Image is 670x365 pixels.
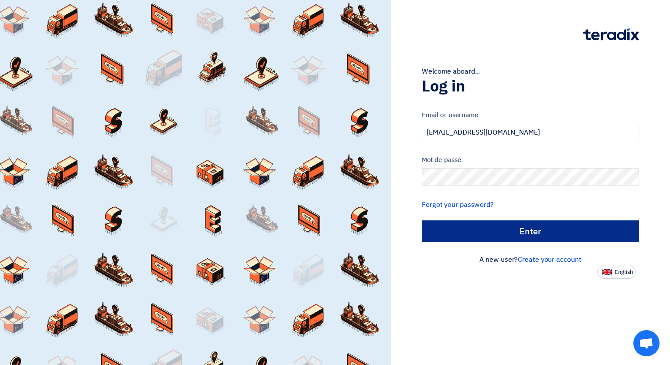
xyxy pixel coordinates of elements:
[602,269,612,275] img: en-US.png
[633,330,660,356] a: Open chat
[422,110,639,120] label: Email or username
[518,254,581,265] a: Create your account
[422,66,639,77] div: Welcome aboard...
[422,220,639,242] input: Enter
[422,124,639,141] input: Enter your business email or username...
[422,199,494,210] a: Forgot your password?
[597,265,636,279] button: English
[583,28,639,41] img: Teradix logo
[422,77,639,96] h1: Log in
[479,254,581,265] font: A new user?
[615,269,633,275] span: English
[422,155,639,165] label: Mot de passe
